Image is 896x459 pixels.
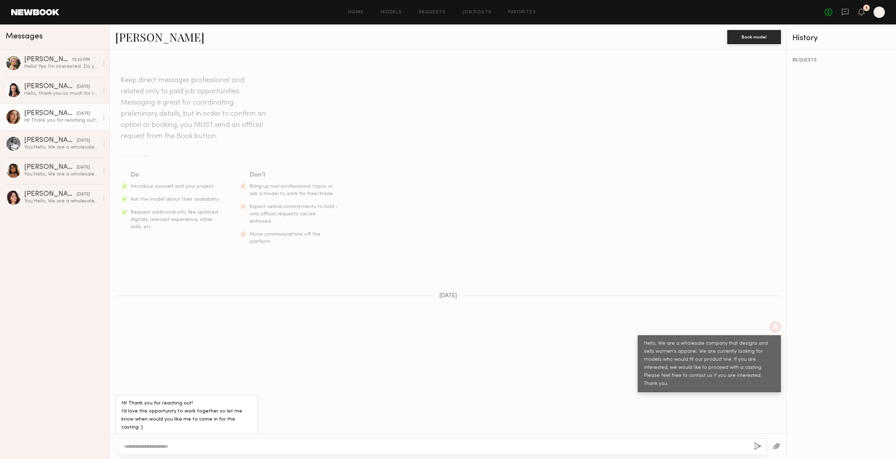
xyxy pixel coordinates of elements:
a: Models [380,10,402,15]
div: [DATE] [77,137,90,144]
span: Expect verbal commitments to hold - only official requests can be enforced. [250,205,338,224]
span: Messages [6,33,43,41]
div: [PERSON_NAME] [24,83,77,90]
div: Hello! Yes I’m interested. Do you have any further details? I’ll be away for the next few weeks, ... [24,63,99,70]
div: Hello, thank you so much for reaching out! ✨ I would be very happy to take part in your casting a... [24,90,99,97]
span: Bring up non-professional topics or ask a model to work for free/trade. [250,184,334,196]
div: You: Hello, We are a wholesale company that designs and sells women’s apparel. We are currently l... [24,144,99,151]
a: Favorites [508,10,536,15]
span: Move communications off the platform. [250,232,320,244]
div: [PERSON_NAME] [24,191,77,198]
a: Book model [727,34,781,40]
span: Request additional info, like updated digitals, relevant experience, other skills, etc. [131,210,218,229]
span: Introduce yourself and your project. [131,184,215,189]
a: Job Posts [463,10,492,15]
div: Hello, We are a wholesale company that designs and sells women’s apparel. We are currently lookin... [644,340,775,388]
button: Book model [727,30,781,44]
div: You: Hello, We are a wholesale company that designs and sells women’s apparel. We are currently l... [24,198,99,205]
a: A [874,7,885,18]
div: History [792,34,890,42]
div: [PERSON_NAME] [24,110,77,117]
div: [PERSON_NAME] [24,137,77,144]
span: Ask the model about their availability. [131,197,219,202]
a: Home [348,10,364,15]
div: Hi! Thank you for reaching out! I’d love the opportunity to work together so let me know when wou... [121,400,252,432]
div: [DATE] [77,191,90,198]
a: [PERSON_NAME] [115,29,204,44]
div: [DATE] [77,110,90,117]
div: Don’t [250,170,339,180]
div: Do [131,170,220,180]
div: Hi! Thank you for reaching out! I’d love the opportunity to work together so let me know when wou... [24,117,99,124]
div: 12:22 PM [72,57,90,63]
div: [PERSON_NAME] [24,164,77,171]
div: [DATE] [77,164,90,171]
span: [DATE] [439,293,457,299]
div: You: Hello, We are a wholesale company that designs and sells women’s apparel. We are currently l... [24,171,99,178]
div: 1 [866,6,867,10]
div: [DATE] [77,84,90,90]
a: Requests [419,10,446,15]
div: REQUESTS [792,58,890,63]
header: Keep direct messages professional and related only to paid job opportunities. Messaging is great ... [121,75,268,142]
div: [PERSON_NAME] [24,56,72,63]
